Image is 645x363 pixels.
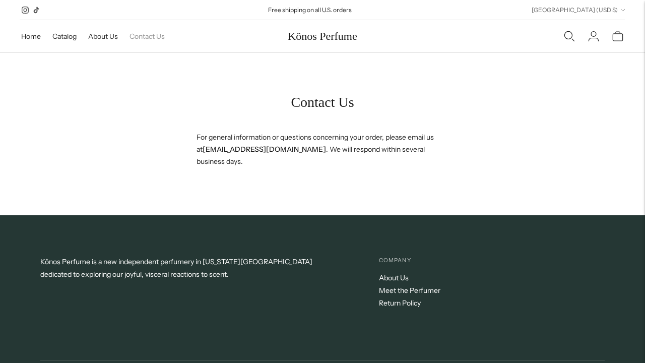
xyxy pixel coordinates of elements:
[21,25,41,47] a: Home
[379,298,421,308] a: Return Policy
[130,25,165,47] a: Contact Us
[52,25,77,47] a: Catalog
[562,25,576,47] a: Open quick search
[532,3,625,17] button: [GEOGRAPHIC_DATA] (USD $)
[288,30,357,42] span: Kônos Perfume
[197,93,448,111] h1: Contact Us
[40,256,322,281] p: Kônos Perfume is a new independent perfumery in [US_STATE][GEOGRAPHIC_DATA] dedicated to explorin...
[587,25,601,47] a: Login
[379,257,411,264] span: Company
[379,286,440,295] a: Meet the Perfumer
[288,25,357,47] a: Kônos Perfume
[197,132,448,168] p: For general information or questions concerning your order, please email us at . We will respond ...
[88,25,118,47] a: About Us
[203,145,326,154] strong: [EMAIL_ADDRESS][DOMAIN_NAME]
[379,273,409,282] a: About Us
